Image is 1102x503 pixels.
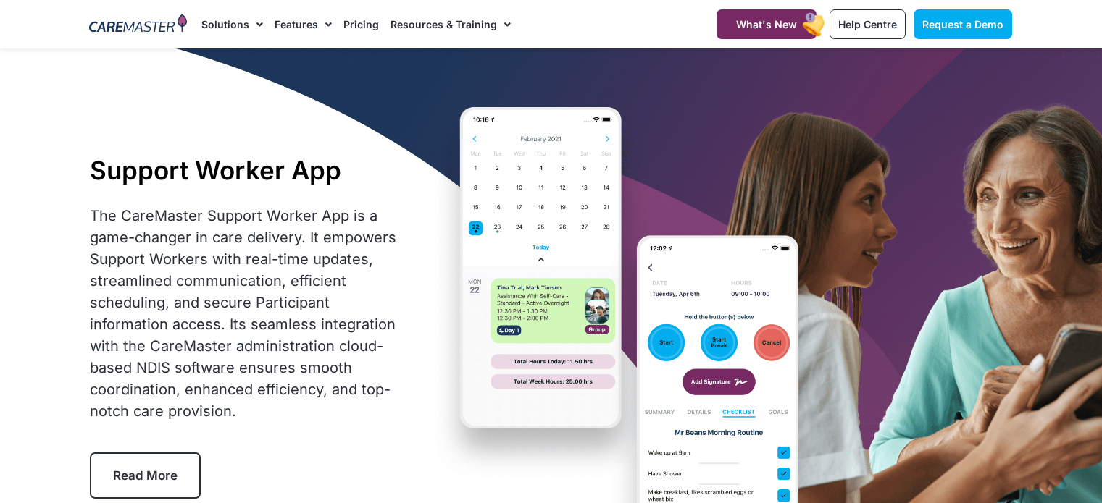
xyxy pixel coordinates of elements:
[922,18,1003,30] span: Request a Demo
[90,155,404,185] h1: Support Worker App
[830,9,906,39] a: Help Centre
[838,18,897,30] span: Help Centre
[914,9,1012,39] a: Request a Demo
[717,9,817,39] a: What's New
[89,14,187,35] img: CareMaster Logo
[90,452,201,499] a: Read More
[113,468,178,483] span: Read More
[90,205,404,422] div: The CareMaster Support Worker App is a game-changer in care delivery. It empowers Support Workers...
[736,18,797,30] span: What's New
